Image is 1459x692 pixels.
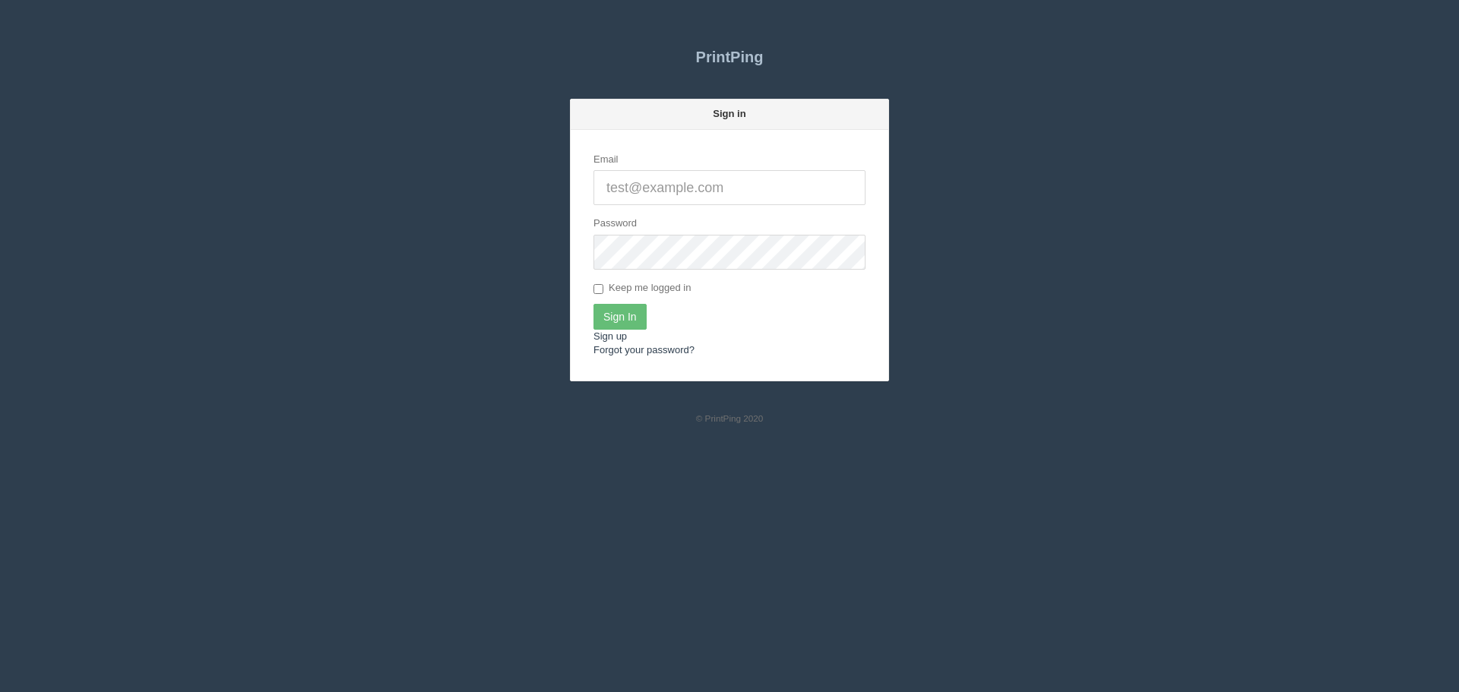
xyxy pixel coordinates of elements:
small: © PrintPing 2020 [696,413,764,423]
input: test@example.com [593,170,866,205]
label: Keep me logged in [593,281,691,296]
a: Sign up [593,330,627,342]
a: Forgot your password? [593,344,695,355]
a: PrintPing [570,38,889,76]
input: Sign In [593,304,647,330]
input: Keep me logged in [593,284,603,294]
strong: Sign in [713,108,745,119]
label: Email [593,153,619,167]
label: Password [593,216,637,231]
